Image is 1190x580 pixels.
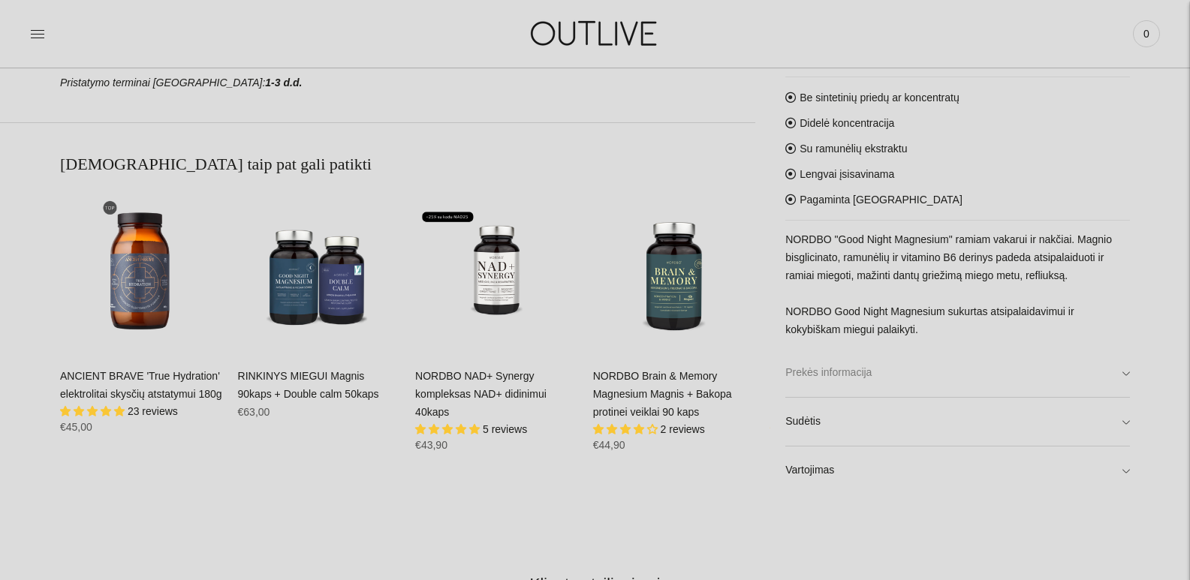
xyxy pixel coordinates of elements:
span: €44,90 [593,439,625,451]
a: NORDBO NAD+ Synergy kompleksas NAD+ didinimui 40kaps [415,370,547,418]
span: 5 reviews [483,423,527,435]
img: OUTLIVE [502,8,689,59]
p: NORDBO "Good Night Magnesium" ramiam vakarui ir nakčiai. Magnio bisglicinato, ramunėlių ir vitami... [785,231,1130,339]
a: RINKINYS MIEGUI Magnis 90kaps + Double calm 50kaps [238,190,401,353]
span: €45,00 [60,421,92,433]
span: 2 reviews [661,423,705,435]
a: 0 [1133,17,1160,50]
a: ANCIENT BRAVE 'True Hydration' elektrolitai skysčių atstatymui 180g [60,370,222,400]
h2: [DEMOGRAPHIC_DATA] taip pat gali patikti [60,153,755,176]
a: Sudėtis [785,398,1130,446]
span: 0 [1136,23,1157,44]
span: 4.00 stars [593,423,661,435]
span: 5.00 stars [415,423,483,435]
strong: 1-3 d.d. [265,77,302,89]
a: Vartojimas [785,446,1130,494]
a: NORDBO Brain & Memory Magnesium Magnis + Bakopa protinei veiklai 90 kaps [593,370,732,418]
em: Pristatymo terminai [GEOGRAPHIC_DATA]: [60,77,265,89]
span: 23 reviews [128,405,178,417]
div: Be sintetinių priedų ar koncentratų Didelė koncentracija Su ramunėlių ekstraktu Lengvai įsisavina... [785,77,1130,494]
a: RINKINYS MIEGUI Magnis 90kaps + Double calm 50kaps [238,370,379,400]
span: 4.87 stars [60,405,128,417]
a: Prekės informacija [785,349,1130,397]
a: ANCIENT BRAVE 'True Hydration' elektrolitai skysčių atstatymui 180g [60,190,223,353]
a: NORDBO Brain & Memory Magnesium Magnis + Bakopa protinei veiklai 90 kaps [593,190,756,353]
span: €43,90 [415,439,447,451]
span: €63,00 [238,406,270,418]
a: NORDBO NAD+ Synergy kompleksas NAD+ didinimui 40kaps [415,190,578,353]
